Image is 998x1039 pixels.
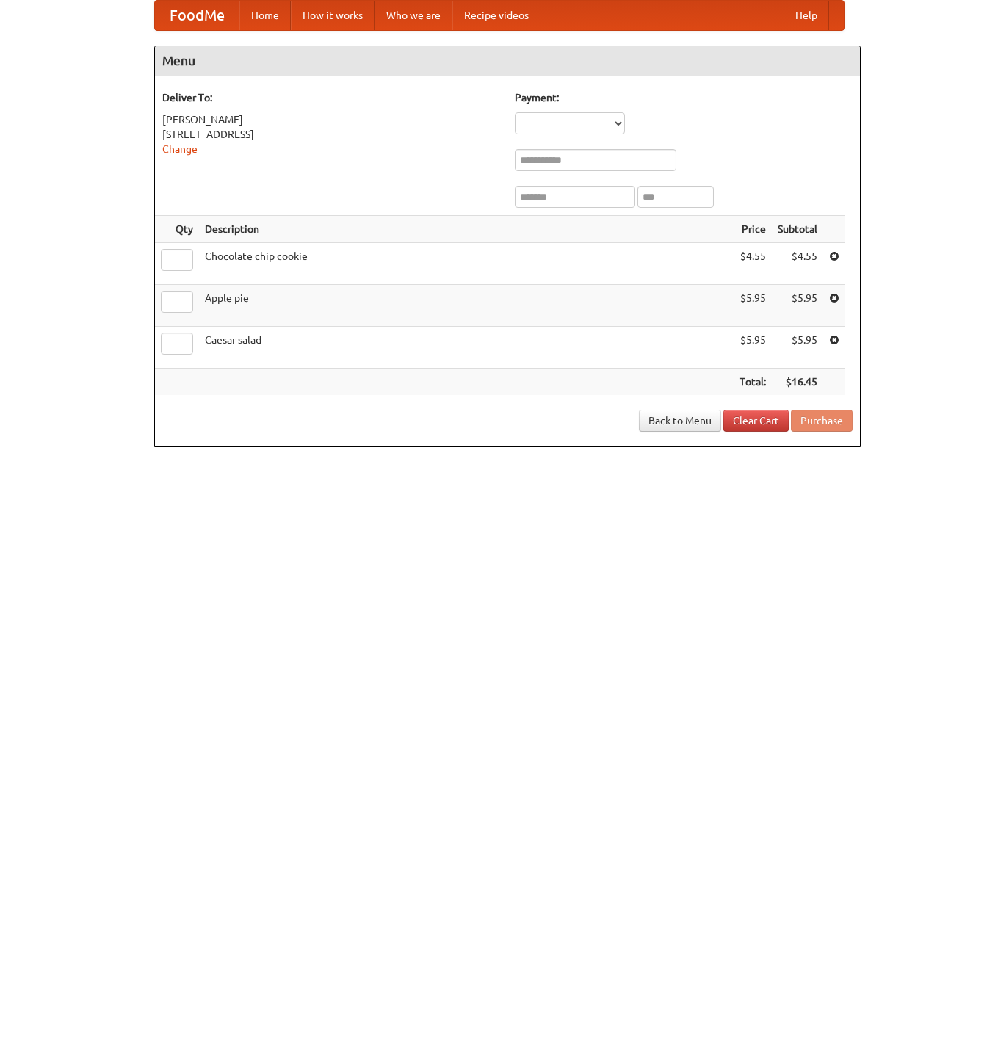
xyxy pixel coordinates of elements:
[639,410,721,432] a: Back to Menu
[162,112,500,127] div: [PERSON_NAME]
[734,369,772,396] th: Total:
[239,1,291,30] a: Home
[734,243,772,285] td: $4.55
[155,1,239,30] a: FoodMe
[723,410,789,432] a: Clear Cart
[452,1,540,30] a: Recipe videos
[772,243,823,285] td: $4.55
[162,90,500,105] h5: Deliver To:
[155,46,860,76] h4: Menu
[375,1,452,30] a: Who we are
[791,410,853,432] button: Purchase
[162,143,198,155] a: Change
[199,285,734,327] td: Apple pie
[162,127,500,142] div: [STREET_ADDRESS]
[772,285,823,327] td: $5.95
[772,327,823,369] td: $5.95
[734,327,772,369] td: $5.95
[734,216,772,243] th: Price
[784,1,829,30] a: Help
[199,216,734,243] th: Description
[734,285,772,327] td: $5.95
[199,327,734,369] td: Caesar salad
[291,1,375,30] a: How it works
[772,369,823,396] th: $16.45
[515,90,853,105] h5: Payment:
[772,216,823,243] th: Subtotal
[155,216,199,243] th: Qty
[199,243,734,285] td: Chocolate chip cookie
